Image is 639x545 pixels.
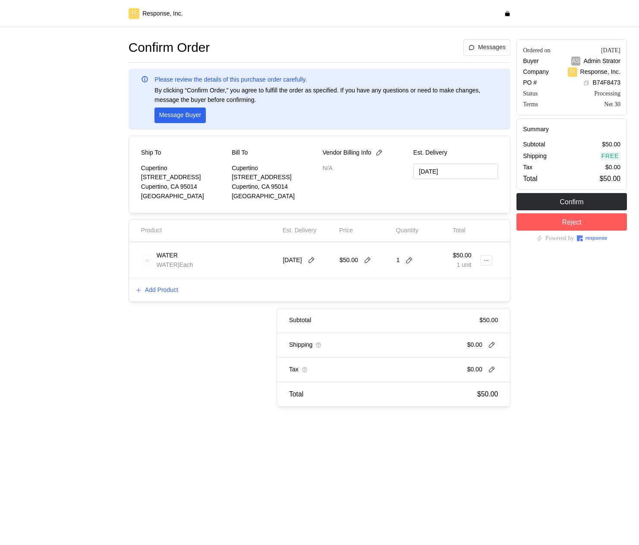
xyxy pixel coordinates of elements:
div: Net 30 [604,100,620,109]
p: Cupertino, CA 95014 [232,182,316,192]
p: Price [339,226,353,235]
p: $50.00 [477,389,498,399]
p: [DATE] [283,256,302,265]
p: Confirm [560,196,584,207]
button: Reject [516,213,627,231]
p: Buyer [523,57,539,66]
p: Subtotal [523,140,545,149]
p: Product [141,226,162,235]
p: 1 unit [453,260,472,270]
p: Cupertino [141,164,226,173]
img: Response Logo [577,235,607,241]
p: $50.00 [453,251,472,260]
p: Cupertino [232,164,316,173]
p: Est. Delivery [413,148,498,158]
p: Bill To [232,148,248,158]
h5: Summary [523,125,620,134]
p: Response, Inc. [142,9,183,19]
span: | Each [178,261,193,268]
p: Admin Strator [583,57,620,66]
p: $0.00 [467,365,482,374]
p: PO # [523,78,537,88]
div: Terms [523,100,538,109]
p: R [132,9,136,19]
button: Message Buyer [154,108,205,123]
button: Messages [463,39,510,56]
p: $0.00 [467,340,482,350]
p: Powered by [545,234,574,243]
p: Please review the details of this purchase order carefully. [154,75,307,85]
p: Shipping [523,152,547,161]
p: Subtotal [289,316,311,325]
p: [GEOGRAPHIC_DATA] [141,192,226,201]
p: $50.00 [479,316,498,325]
div: Ordered on [523,46,550,55]
button: Add Product [135,285,179,295]
img: svg%3e [141,254,154,267]
p: Free [601,152,619,161]
p: By clicking “Confirm Order,” you agree to fulfill the order as specified. If you have any questio... [154,86,498,105]
p: Shipping [289,340,313,350]
h1: Confirm Order [129,39,210,56]
p: $50.00 [340,256,358,265]
p: Cupertino, CA 95014 [141,182,226,192]
p: WATER [157,251,178,260]
p: [GEOGRAPHIC_DATA] [232,192,316,201]
p: [STREET_ADDRESS] [232,173,316,182]
p: Tax [523,163,532,172]
p: N/A [323,164,407,173]
p: Tax [289,365,299,374]
p: Add Product [145,285,178,295]
p: Message Buyer [159,111,201,120]
p: R [570,67,575,77]
div: Status [523,89,538,98]
p: $0.00 [605,163,620,172]
p: AS [572,57,580,66]
p: Reject [562,217,582,228]
p: Messages [478,43,506,52]
p: Est. Delivery [283,226,317,235]
p: Total [523,173,537,184]
p: Ship To [141,148,161,158]
p: $50.00 [602,140,620,149]
p: 1 [396,256,400,265]
p: Company [523,67,549,77]
button: Confirm [516,193,627,210]
p: B74F8473 [592,78,620,88]
p: Response, Inc. [580,67,620,77]
span: WATER [157,261,178,268]
div: [DATE] [601,46,620,55]
p: [STREET_ADDRESS] [141,173,226,182]
input: MM/DD/YYYY [413,164,498,180]
p: Vendor Billing Info [323,148,371,158]
p: Total [453,226,466,235]
p: Quantity [396,226,419,235]
div: Processing [594,89,620,98]
p: Total [289,389,303,399]
p: $50.00 [600,173,620,184]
